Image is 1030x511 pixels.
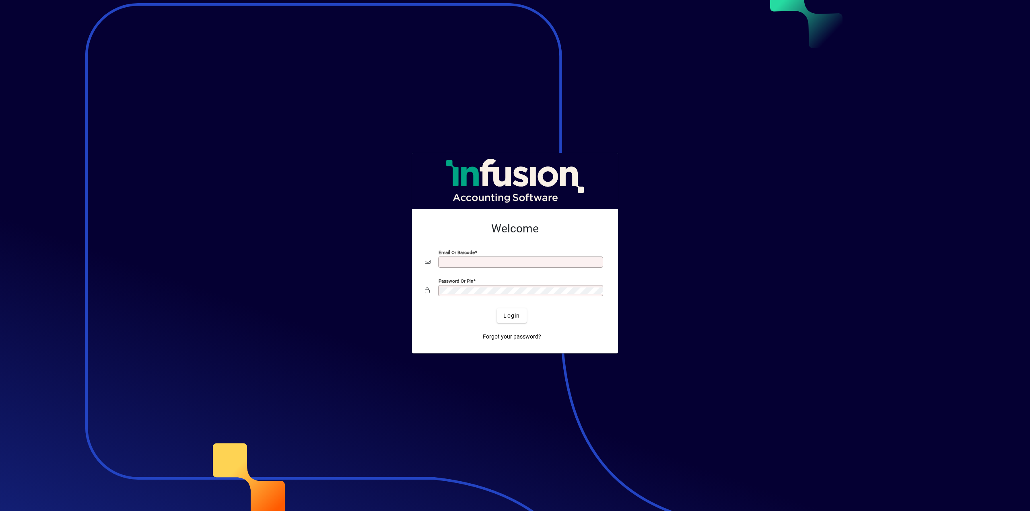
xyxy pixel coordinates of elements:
[503,312,520,320] span: Login
[439,278,473,284] mat-label: Password or Pin
[497,308,526,323] button: Login
[425,222,605,236] h2: Welcome
[483,332,541,341] span: Forgot your password?
[480,329,544,344] a: Forgot your password?
[439,250,475,255] mat-label: Email or Barcode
